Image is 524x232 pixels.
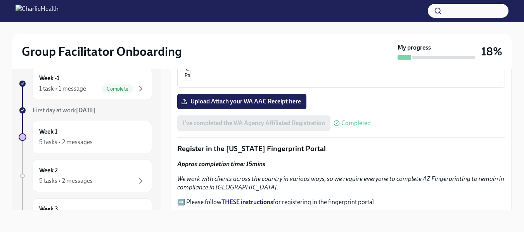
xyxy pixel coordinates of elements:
h2: Group Facilitator Onboarding [22,44,182,59]
h6: Week 3 [39,205,58,213]
p: Register in the [US_STATE] Fingerprint Portal [177,144,505,154]
h6: Week -1 [39,74,59,82]
p: ➡️ Please follow for registering in the fingerprint portal [177,198,505,206]
span: Completed [341,120,371,126]
div: 5 tasks • 2 messages [39,138,93,146]
a: Week 15 tasks • 2 messages [19,121,152,153]
h3: 18% [481,45,502,58]
h6: Week 1 [39,127,57,136]
em: We work with clients across the country in various ways, so we require everyone to complete AZ Fi... [177,175,504,191]
strong: [DATE] [76,107,96,114]
span: Complete [102,86,133,92]
a: THESE instructions [221,198,273,206]
label: Upload Attach your WA AAC Receipt here [177,94,306,109]
strong: Approx completion time: 15mins [177,160,265,168]
span: First day at work [33,107,96,114]
h6: Week 2 [39,166,58,175]
a: First day at work[DATE] [19,106,152,115]
div: 5 tasks • 2 messages [39,177,93,185]
div: 1 task • 1 message [39,84,86,93]
strong: My progress [398,43,431,52]
a: Week 3 [19,198,152,231]
a: Week -11 task • 1 messageComplete [19,67,152,100]
img: CharlieHealth [16,5,59,17]
a: Week 25 tasks • 2 messages [19,160,152,192]
span: Upload Attach your WA AAC Receipt here [183,98,301,105]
